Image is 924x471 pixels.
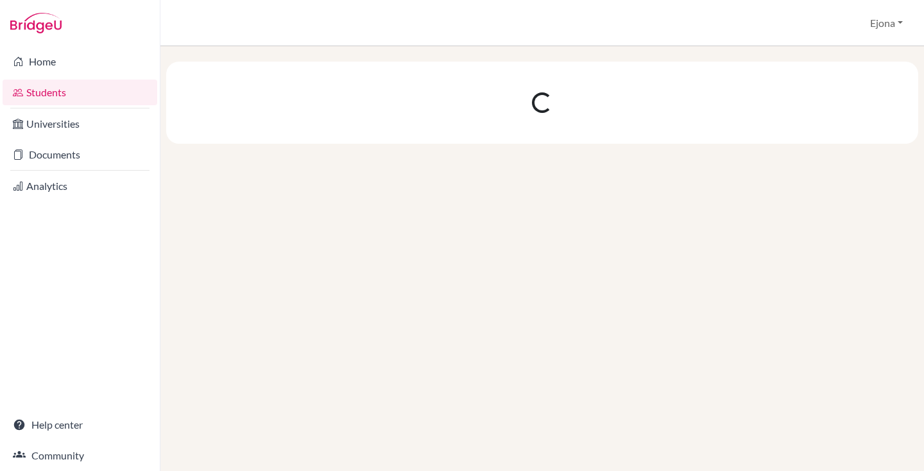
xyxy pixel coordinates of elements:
[3,49,157,74] a: Home
[3,412,157,438] a: Help center
[3,443,157,468] a: Community
[3,80,157,105] a: Students
[10,13,62,33] img: Bridge-U
[3,111,157,137] a: Universities
[864,11,909,35] button: Ejona
[3,173,157,199] a: Analytics
[3,142,157,167] a: Documents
